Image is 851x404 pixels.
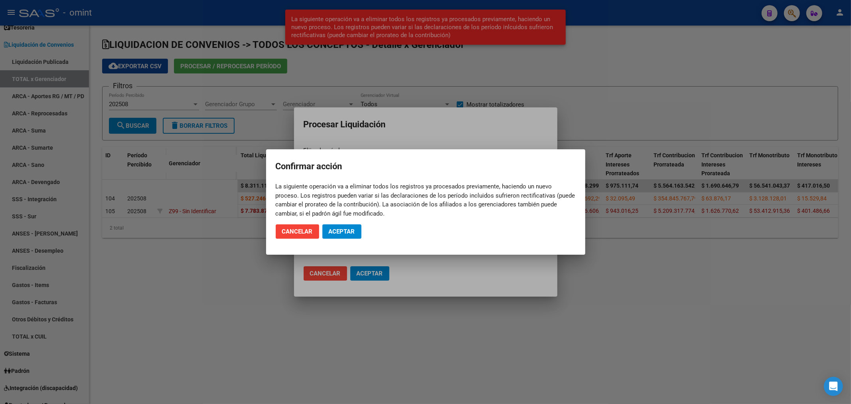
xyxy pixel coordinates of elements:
[276,224,319,239] button: Cancelar
[824,377,843,396] div: Open Intercom Messenger
[322,224,361,239] button: Aceptar
[329,228,355,235] span: Aceptar
[266,182,585,218] mat-dialog-content: La siguiente operación va a eliminar todos los registros ya procesados previamente, haciendo un n...
[276,159,576,174] h2: Confirmar acción
[282,228,313,235] span: Cancelar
